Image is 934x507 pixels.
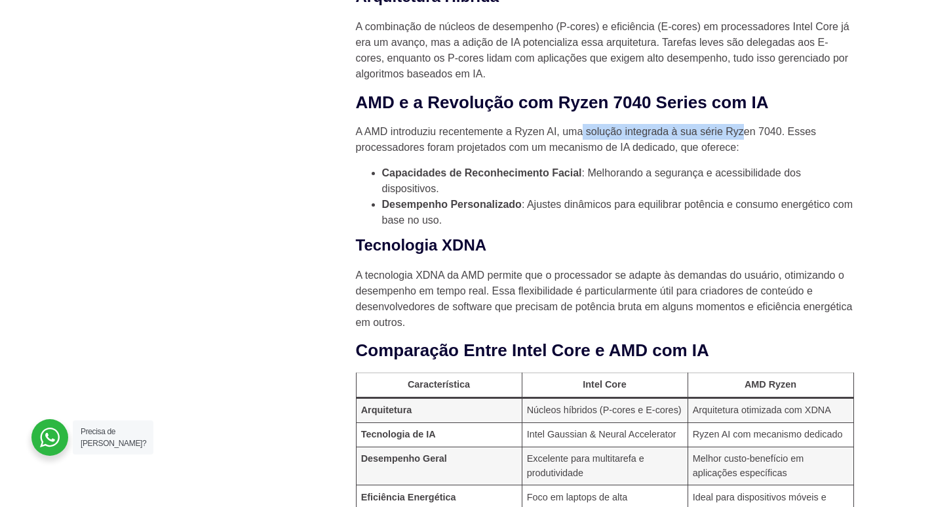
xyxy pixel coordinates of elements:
[522,373,688,397] th: Intel Core
[698,339,934,507] iframe: Chat Widget
[382,199,522,210] strong: Desempenho Personalizado
[81,427,146,448] span: Precisa de [PERSON_NAME]?
[356,268,854,331] p: A tecnologia XDNA da AMD permite que o processador se adapte às demandas do usuário, otimizando o...
[522,447,688,485] td: Excelente para multitarefa e produtividade
[382,165,854,197] li: : Melhorando a segurança e acessibilidade dos dispositivos.
[688,422,853,447] td: Ryzen AI com mecanismo dedicado
[688,397,853,422] td: Arquitetura otimizada com XDNA
[688,373,853,397] th: AMD Ryzen
[361,405,412,415] strong: Arquitetura
[361,492,456,502] strong: Eficiência Energética
[382,197,854,228] li: : Ajustes dinâmicos para equilibrar potência e consumo energético com base no uso.
[356,340,709,360] strong: Comparação Entre Intel Core e AMD com IA
[356,373,522,397] th: Característica
[356,236,487,254] strong: Tecnologia XDNA
[698,339,934,507] div: Widget de chat
[522,422,688,447] td: Intel Gaussian & Neural Accelerator
[688,447,853,485] td: Melhor custo-benefício em aplicações específicas
[361,453,447,464] strong: Desempenho Geral
[356,124,854,155] p: A AMD introduziu recentemente a Ryzen AI, uma solução integrada à sua série Ryzen 7040. Esses pro...
[382,167,582,178] strong: Capacidades de Reconhecimento Facial
[356,92,769,112] strong: AMD e a Revolução com Ryzen 7040 Series com IA
[356,19,854,82] p: A combinação de núcleos de desempenho (P-cores) e eficiência (E-cores) em processadores Intel Cor...
[522,397,688,422] td: Núcleos híbridos (P-cores e E-cores)
[361,429,436,439] strong: Tecnologia de IA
